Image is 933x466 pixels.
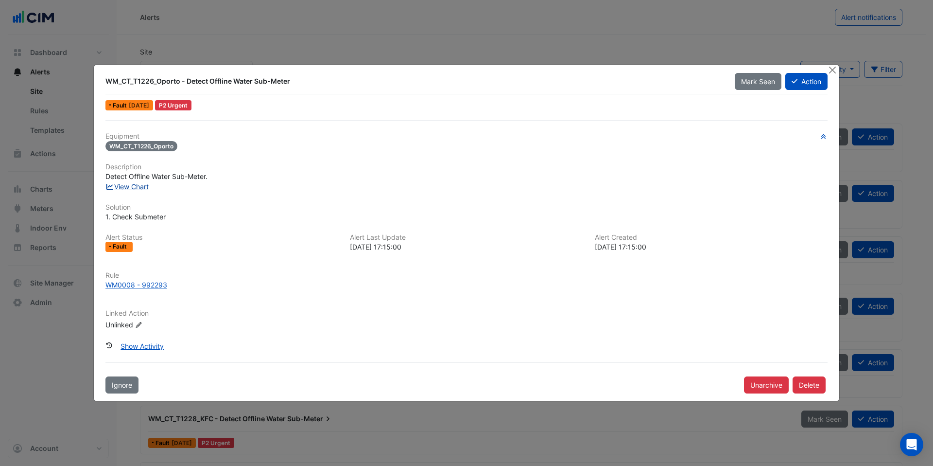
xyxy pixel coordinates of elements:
[741,77,775,86] span: Mark Seen
[105,280,828,290] a: WM0008 - 992293
[595,242,828,252] div: [DATE] 17:15:00
[105,319,222,329] div: Unlinked
[350,233,583,242] h6: Alert Last Update
[113,244,129,250] span: Fault
[129,102,149,109] span: Mon 25-Aug-2025 17:15 AEST
[793,376,826,394] button: Delete
[105,309,828,318] h6: Linked Action
[105,271,828,280] h6: Rule
[105,172,207,180] span: Detect Offline Water Sub-Meter.
[105,141,177,151] span: WM_CT_T1226_Oporto
[135,321,142,328] fa-icon: Edit Linked Action
[114,338,170,355] button: Show Activity
[350,242,583,252] div: [DATE] 17:15:00
[105,233,338,242] h6: Alert Status
[112,381,132,389] span: Ignore
[105,132,828,141] h6: Equipment
[735,73,781,90] button: Mark Seen
[105,203,828,212] h6: Solution
[113,103,129,108] span: Fault
[105,182,149,191] a: View Chart
[105,163,828,171] h6: Description
[595,233,828,242] h6: Alert Created
[105,376,138,394] button: Ignore
[744,376,789,394] button: Unarchive
[105,76,723,86] div: WM_CT_T1226_Oporto - Detect Offline Water Sub-Meter
[155,100,191,110] div: P2 Urgent
[827,65,837,75] button: Close
[105,213,166,221] span: 1. Check Submeter
[105,280,167,290] div: WM0008 - 992293
[785,73,828,90] button: Action
[900,433,923,456] div: Open Intercom Messenger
